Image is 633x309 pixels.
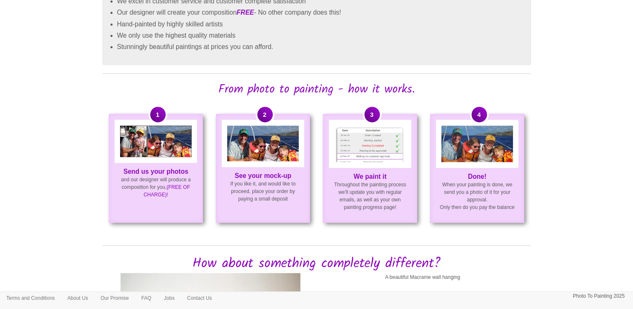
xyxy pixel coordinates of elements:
[441,126,513,162] img: Finished Painting
[364,107,380,122] span: 3
[117,18,523,30] li: Hand-painted by highly skilled artists
[237,9,254,16] em: FREE
[217,172,309,203] p: If you like it, and would like to proceed, place your order by paying a small deposit
[61,292,94,304] a: About Us
[94,292,135,304] a: Our Promise
[334,126,405,162] img: Painting Progress
[257,107,273,122] span: 2
[235,172,291,179] strong: See your mock-up
[117,30,523,41] li: We only use the highest quality materials
[103,83,531,96] h2: From photo to painting - how it works.
[150,107,166,122] span: 1
[111,256,523,271] h1: How about something completely different?
[181,292,218,304] a: Contact Us
[431,173,523,211] p: When your painting is done, we send you a photo of it for your approval. Only then do you pay the...
[123,168,188,175] strong: Send us your photos
[110,168,202,198] p: and our designer will produce a composition for you,
[158,292,181,304] a: Jobs
[117,41,523,52] li: Stunningly beautiful paintings at prices you can afford.
[144,184,190,198] span: (FREE OF CHARGE)!
[573,292,625,301] p: Photo To Painting 2025
[135,292,158,304] a: FAQ
[354,173,387,180] strong: We paint it
[472,107,487,122] span: 4
[324,173,416,211] p: Throughout the painting process we'll update you with regular emails, as well as your own paintin...
[117,7,523,18] li: Our designer will create your composition - No other company does this!
[120,126,191,157] img: Original Photo
[468,173,486,180] strong: Done!
[227,126,298,161] img: Mock-up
